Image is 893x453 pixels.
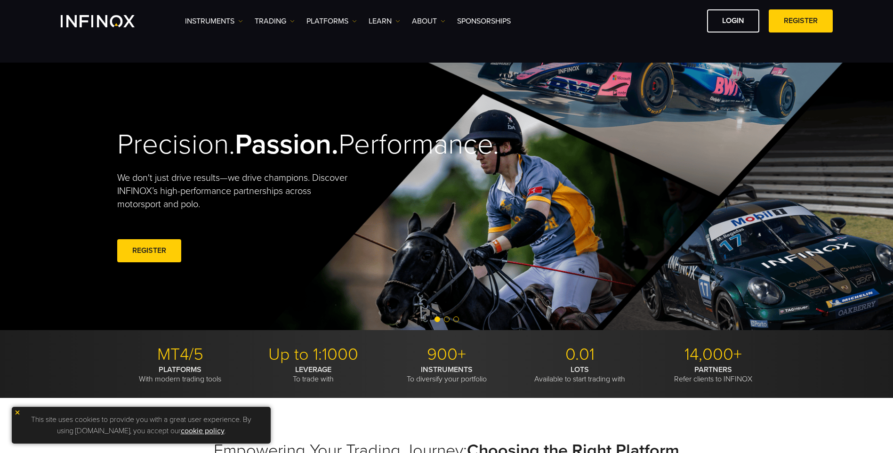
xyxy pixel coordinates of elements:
[185,16,243,27] a: Instruments
[769,9,833,32] a: REGISTER
[117,171,354,211] p: We don't just drive results—we drive champions. Discover INFINOX’s high-performance partnerships ...
[117,128,414,162] h2: Precision. Performance.
[250,344,377,365] p: Up to 1:1000
[434,316,440,322] span: Go to slide 1
[453,316,459,322] span: Go to slide 3
[650,365,776,384] p: Refer clients to INFINOX
[517,344,643,365] p: 0.01
[384,365,510,384] p: To diversify your portfolio
[694,365,732,374] strong: PARTNERS
[250,365,377,384] p: To trade with
[16,412,266,439] p: This site uses cookies to provide you with a great user experience. By using [DOMAIN_NAME], you a...
[650,344,776,365] p: 14,000+
[412,16,445,27] a: ABOUT
[444,316,450,322] span: Go to slide 2
[457,16,511,27] a: SPONSORSHIPS
[384,344,510,365] p: 900+
[14,409,21,416] img: yellow close icon
[571,365,589,374] strong: LOTS
[159,365,201,374] strong: PLATFORMS
[117,365,243,384] p: With modern trading tools
[295,365,331,374] strong: LEVERAGE
[235,128,338,162] strong: Passion.
[117,344,243,365] p: MT4/5
[369,16,400,27] a: Learn
[306,16,357,27] a: PLATFORMS
[61,15,157,27] a: INFINOX Logo
[517,365,643,384] p: Available to start trading with
[707,9,759,32] a: LOGIN
[117,239,181,262] a: REGISTER
[421,365,473,374] strong: INSTRUMENTS
[181,426,225,436] a: cookie policy
[255,16,295,27] a: TRADING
